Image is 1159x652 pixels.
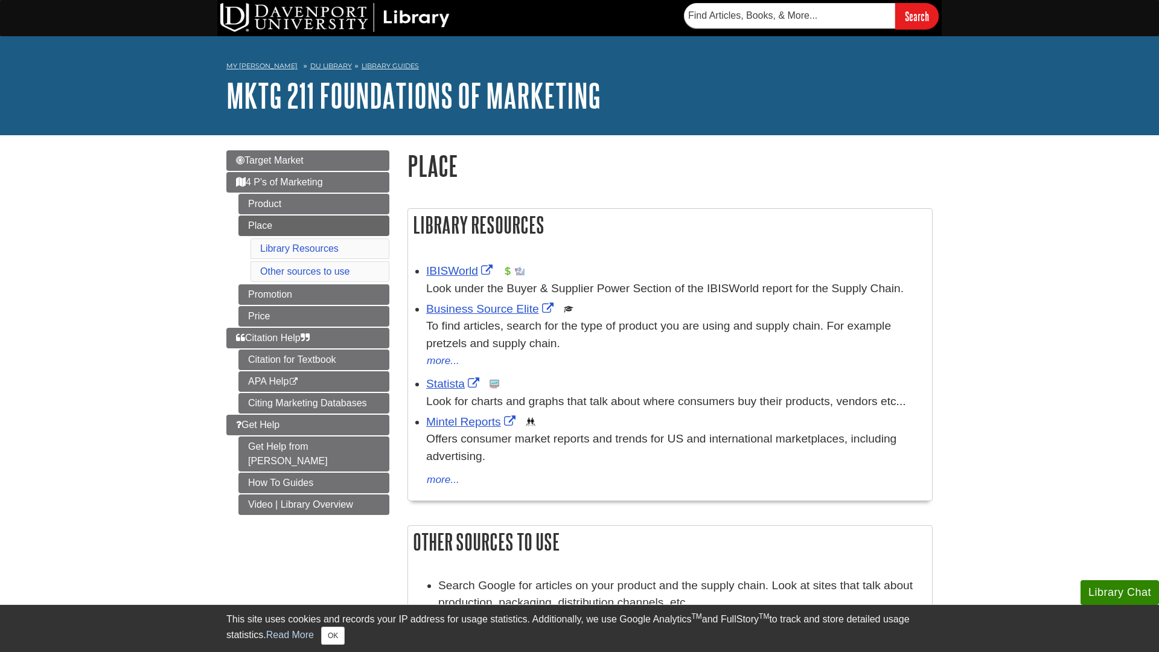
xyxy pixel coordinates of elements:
[289,378,299,386] i: This link opens in a new window
[238,393,389,414] a: Citing Marketing Databases
[426,377,482,390] a: Link opens in new window
[426,471,460,488] button: more...
[238,371,389,392] a: APA Help
[362,62,419,70] a: Library Guides
[759,612,769,621] sup: TM
[503,266,512,276] img: Financial Report
[226,172,389,193] a: 4 P's of Marketing
[526,417,535,427] img: Demographics
[238,216,389,236] a: Place
[238,436,389,471] a: Get Help from [PERSON_NAME]
[321,627,345,645] button: Close
[490,379,499,389] img: Statistics
[407,150,933,181] h1: Place
[266,630,314,640] a: Read More
[515,266,525,276] img: Industry Report
[238,194,389,214] a: Product
[238,284,389,305] a: Promotion
[426,318,926,353] div: To find articles, search for the type of product you are using and supply chain. For example pret...
[426,430,926,465] p: Offers consumer market reports and trends for US and international marketplaces, including advert...
[236,155,304,165] span: Target Market
[226,612,933,645] div: This site uses cookies and records your IP address for usage statistics. Additionally, we use Goo...
[426,393,926,411] div: Look for charts and graphs that talk about where consumers buy their products, vendors etc...
[564,304,573,314] img: Scholarly or Peer Reviewed
[260,243,339,254] a: Library Resources
[226,150,389,515] div: Guide Page Menu
[226,150,389,171] a: Target Market
[238,350,389,370] a: Citation for Textbook
[236,333,310,343] span: Citation Help
[226,58,933,77] nav: breadcrumb
[236,420,279,430] span: Get Help
[408,209,932,241] h2: Library Resources
[426,415,519,428] a: Link opens in new window
[895,3,939,29] input: Search
[226,61,298,71] a: My [PERSON_NAME]
[226,77,601,114] a: MKTG 211 Foundations of Marketing
[220,3,450,32] img: DU Library
[426,353,460,369] button: more...
[1081,580,1159,605] button: Library Chat
[426,302,557,315] a: Link opens in new window
[226,415,389,435] a: Get Help
[426,264,496,277] a: Link opens in new window
[236,177,323,187] span: 4 P's of Marketing
[691,612,701,621] sup: TM
[260,266,350,276] a: Other sources to use
[684,3,895,28] input: Find Articles, Books, & More...
[226,328,389,348] a: Citation Help
[310,62,352,70] a: DU Library
[426,280,926,298] div: Look under the Buyer & Supplier Power Section of the IBISWorld report for the Supply Chain.
[408,526,932,558] h2: Other sources to use
[684,3,939,29] form: Searches DU Library's articles, books, and more
[238,473,389,493] a: How To Guides
[238,306,389,327] a: Price
[438,577,926,612] li: Search Google for articles on your product and the supply chain. Look at sites that talk about pr...
[238,494,389,515] a: Video | Library Overview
